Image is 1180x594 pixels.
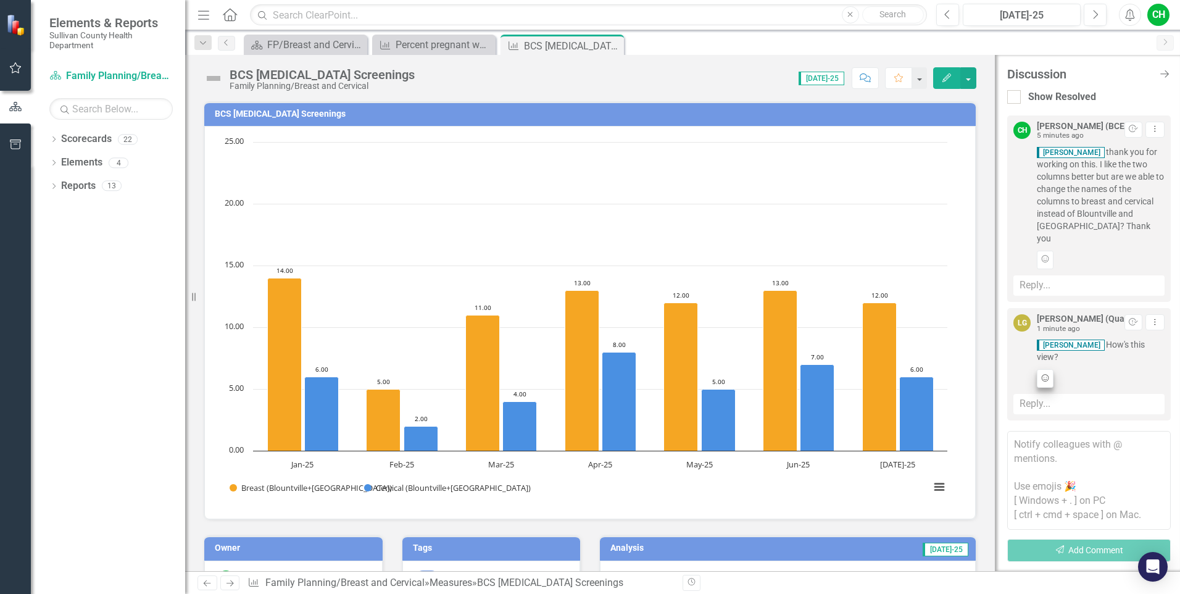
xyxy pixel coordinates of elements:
text: 14.00 [276,266,293,275]
a: Family Planning/Breast and Cervical [49,69,173,83]
div: Percent pregnant women test for RPR ([MEDICAL_DATA]) [396,37,492,52]
button: Show Cervical (Blountville+Kingsport) [364,482,490,493]
path: Mar-25, 11. Breast (Blountville+Kingsport). [466,316,500,451]
path: Jan-25, 6. Cervical (Blountville+Kingsport). [305,377,339,451]
a: Family Planning/Breast and Cervical [265,577,425,588]
img: ClearPoint Strategy [6,14,28,36]
div: 22 [118,134,138,144]
span: DPI [415,571,439,586]
button: Show Breast (Blountville+Kingsport) [230,482,351,493]
div: LG [1013,314,1031,332]
button: CH [1147,4,1170,26]
div: FP/Breast and Cervical Welcome Page [267,37,364,52]
text: Apr-25 [588,459,612,470]
div: CH [1013,122,1031,139]
text: 20.00 [225,197,244,208]
text: Mar-25 [488,459,514,470]
span: Search [879,9,906,19]
path: Mar-25, 4. Cervical (Blountville+Kingsport). [503,402,537,451]
text: 4.00 [513,390,526,398]
div: Discussion [1007,67,1152,81]
path: Apr-25, 13. Breast (Blountville+Kingsport). [565,291,599,451]
img: Not Defined [204,69,223,88]
text: 5.00 [712,377,725,386]
text: 7.00 [811,353,824,361]
button: View chart menu, Chart [931,479,948,496]
a: Scorecards [61,132,112,146]
path: May-25, 12. Breast (Blountville+Kingsport). [664,303,698,451]
button: [DATE]-25 [963,4,1081,26]
span: thank you for working on this. I like the two columns better but are we able to change the names ... [1037,146,1165,245]
div: BCS [MEDICAL_DATA] Screenings [230,68,415,82]
div: 4 [109,157,128,168]
span: How's this view? [1037,338,1165,363]
text: 0.00 [229,444,244,455]
button: Search [862,6,924,23]
span: [PERSON_NAME] [1037,147,1105,158]
svg: Interactive chart [217,136,954,506]
span: [DATE]-25 [923,543,968,556]
span: [PERSON_NAME] [1037,340,1105,351]
text: Jan-25 [290,459,314,470]
h3: Owner [215,543,376,553]
div: » » [247,576,673,590]
text: 6.00 [910,365,923,374]
div: Show Resolved [1028,90,1096,104]
text: 15.00 [225,259,244,270]
text: Jun-25 [786,459,810,470]
text: 12.00 [871,291,888,299]
text: 13.00 [772,278,789,287]
small: 5 minutes ago [1037,131,1084,140]
div: [PERSON_NAME] (BCEDP) [1037,122,1139,131]
a: Reports [61,179,96,193]
a: Percent pregnant women test for RPR ([MEDICAL_DATA]) [375,37,492,52]
small: Sullivan County Health Department [49,30,173,51]
span: [DATE]-25 [799,72,844,85]
small: 1 minute ago [1037,324,1080,333]
h3: BCS [MEDICAL_DATA] Screenings [215,109,970,119]
div: BCS [MEDICAL_DATA] Screenings [477,577,623,588]
text: 11.00 [475,303,491,312]
path: Jul-25, 12. Breast (Blountville+Kingsport). [863,303,897,451]
div: Reply... [1013,394,1165,414]
div: CH [217,571,235,588]
div: Reply... [1013,275,1165,296]
button: Add Comment [1007,539,1171,562]
text: [DATE]-25 [880,459,915,470]
a: Elements [61,156,102,170]
text: 12.00 [673,291,689,299]
div: 13 [102,181,122,191]
text: 10.00 [225,320,244,332]
path: Jun-25, 7. Cervical (Blountville+Kingsport). [800,365,834,451]
text: 6.00 [315,365,328,374]
div: BCS [MEDICAL_DATA] Screenings [524,38,621,54]
div: Family Planning/Breast and Cervical [230,82,415,91]
text: 2.00 [415,414,428,423]
div: Open Intercom Messenger [1138,552,1168,582]
div: Chart. Highcharts interactive chart. [217,136,963,506]
text: 5.00 [229,382,244,393]
text: May-25 [686,459,713,470]
text: 13.00 [574,278,591,287]
a: Measures [430,577,472,588]
a: FP/Breast and Cervical Welcome Page [247,37,364,52]
path: Apr-25, 8. Cervical (Blountville+Kingsport). [602,353,636,451]
h3: Analysis [610,543,760,553]
text: Feb-25 [389,459,414,470]
path: Feb-25, 2. Cervical (Blountville+Kingsport). [404,427,438,451]
input: Search ClearPoint... [250,4,927,26]
div: [DATE]-25 [967,8,1076,23]
span: Elements & Reports [49,15,173,30]
h3: Tags [413,543,575,553]
path: May-25, 5. Cervical (Blountville+Kingsport). [702,390,736,451]
path: Feb-25, 5. Breast (Blountville+Kingsport). [367,390,401,451]
text: 25.00 [225,135,244,146]
g: Breast (Blountville+Kingsport), bar series 1 of 2 with 7 bars. [268,278,897,451]
g: Cervical (Blountville+Kingsport), bar series 2 of 2 with 7 bars. [305,353,934,451]
text: 8.00 [613,340,626,349]
path: Jan-25, 14. Breast (Blountville+Kingsport). [268,278,302,451]
text: 5.00 [377,377,390,386]
path: Jul-25, 6. Cervical (Blountville+Kingsport). [900,377,934,451]
path: Jun-25, 13. Breast (Blountville+Kingsport). [763,291,797,451]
